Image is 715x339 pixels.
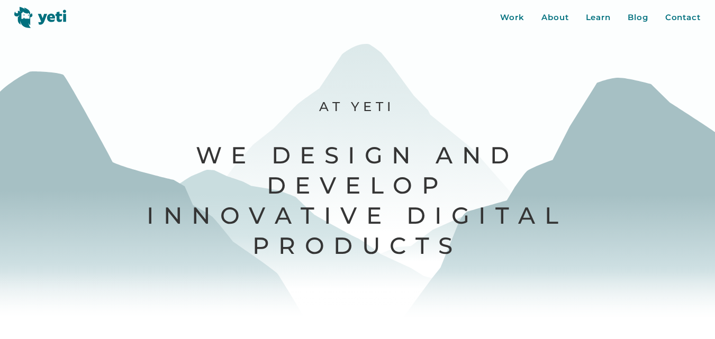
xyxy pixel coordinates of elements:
a: Learn [586,12,611,24]
img: Yeti logo [14,7,67,28]
a: About [541,12,569,24]
a: Contact [665,12,701,24]
span: n [164,201,192,231]
span: l [545,201,568,231]
span: I [147,201,164,231]
a: Work [500,12,524,24]
a: Blog [628,12,648,24]
p: At Yeti [146,98,568,115]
